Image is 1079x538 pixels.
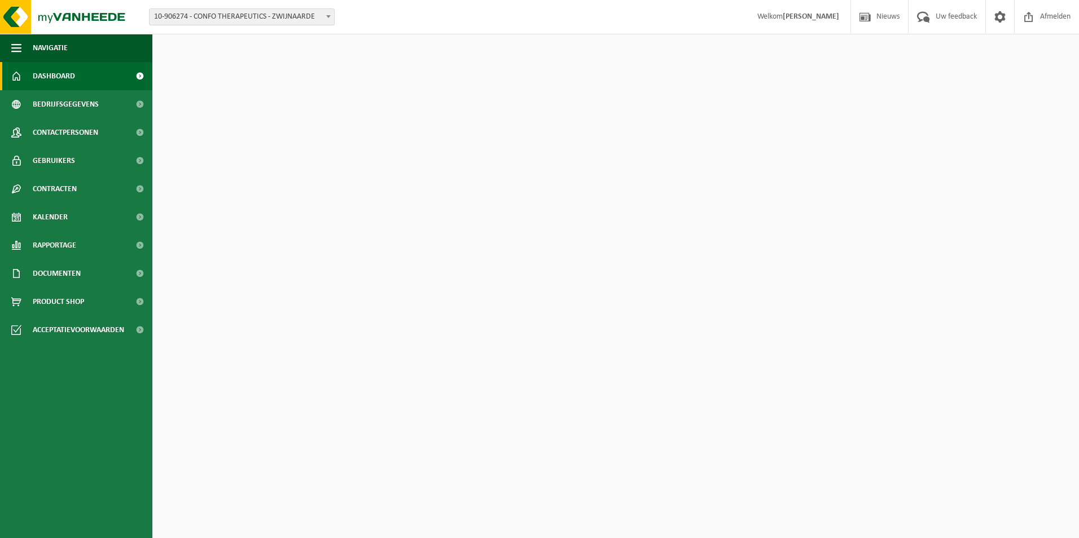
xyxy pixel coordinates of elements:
span: Documenten [33,259,81,288]
span: 10-906274 - CONFO THERAPEUTICS - ZWIJNAARDE [149,8,335,25]
span: Product Shop [33,288,84,316]
span: Kalender [33,203,68,231]
span: Navigatie [33,34,68,62]
span: Acceptatievoorwaarden [33,316,124,344]
span: Contracten [33,175,77,203]
span: 10-906274 - CONFO THERAPEUTICS - ZWIJNAARDE [150,9,334,25]
span: Gebruikers [33,147,75,175]
span: Dashboard [33,62,75,90]
span: Contactpersonen [33,118,98,147]
span: Rapportage [33,231,76,259]
span: Bedrijfsgegevens [33,90,99,118]
strong: [PERSON_NAME] [783,12,839,21]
